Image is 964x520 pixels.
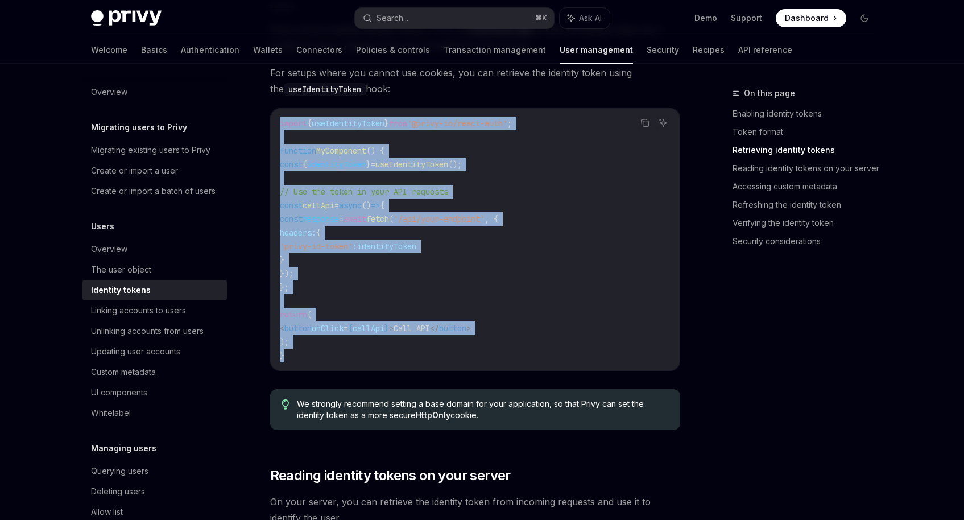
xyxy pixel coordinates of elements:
span: // Use the token in your API requests [280,187,448,197]
button: Toggle dark mode [855,9,874,27]
span: < [280,323,284,333]
span: from [389,118,407,129]
a: Create or import a user [82,160,227,181]
a: Security considerations [733,232,883,250]
span: headers: [280,228,316,238]
button: Ask AI [656,115,671,130]
span: '@privy-io/react-auth' [407,118,507,129]
a: Overview [82,82,227,102]
span: response [303,214,339,224]
span: button [284,323,312,333]
div: Allow list [91,505,123,519]
a: Querying users [82,461,227,481]
div: Migrating existing users to Privy [91,143,210,157]
a: Policies & controls [356,36,430,64]
div: Querying users [91,464,148,478]
div: UI components [91,386,147,399]
span: button [439,323,466,333]
span: useIdentityToken [312,118,384,129]
a: Create or import a batch of users [82,181,227,201]
span: On this page [744,86,795,100]
a: Overview [82,239,227,259]
span: = [344,323,348,333]
a: Identity tokens [82,280,227,300]
a: Custom metadata [82,362,227,382]
a: Updating user accounts [82,341,227,362]
span: 'privy-id-token' [280,241,353,251]
span: import [280,118,307,129]
span: const [280,200,303,211]
a: Authentication [181,36,239,64]
span: ( [307,309,312,320]
span: { [348,323,353,333]
a: Retrieving identity tokens [733,141,883,159]
div: Overview [91,85,127,99]
div: Identity tokens [91,283,151,297]
span: }); [280,269,293,279]
a: Token format [733,123,883,141]
span: = [334,200,339,211]
span: async [339,200,362,211]
strong: HttpOnly [416,410,450,420]
a: Transaction management [444,36,546,64]
span: </ [430,323,439,333]
span: return [280,309,307,320]
h5: Managing users [91,441,156,455]
a: Deleting users [82,481,227,502]
span: } [384,323,389,333]
span: = [339,214,344,224]
a: Migrating existing users to Privy [82,140,227,160]
span: callApi [353,323,384,333]
span: fetch [366,214,389,224]
a: User management [560,36,633,64]
div: Whitelabel [91,406,131,420]
span: { [303,159,307,170]
a: Demo [694,13,717,24]
a: Enabling identity tokens [733,105,883,123]
span: For setups where you cannot use cookies, you can retrieve the identity token using the hook: [270,65,680,97]
div: Unlinking accounts from users [91,324,204,338]
svg: Tip [282,399,289,410]
span: => [371,200,380,211]
span: identityToken [357,241,416,251]
a: Recipes [693,36,725,64]
span: onClick [312,323,344,333]
code: useIdentityToken [284,83,366,96]
span: const [280,159,303,170]
span: function [280,146,316,156]
a: Support [731,13,762,24]
span: } [280,255,284,265]
span: () { [366,146,384,156]
span: () [362,200,371,211]
a: Unlinking accounts from users [82,321,227,341]
span: '/api/your-endpoint' [394,214,485,224]
span: ( [389,214,394,224]
img: dark logo [91,10,162,26]
span: Call API [394,323,430,333]
div: The user object [91,263,151,276]
a: Welcome [91,36,127,64]
span: } [280,350,284,361]
span: Reading identity tokens on your server [270,467,511,485]
span: We strongly recommend setting a base domain for your application, so that Privy can set the ident... [297,398,668,421]
a: Whitelabel [82,403,227,423]
div: Linking accounts to users [91,304,186,317]
a: Connectors [296,36,342,64]
span: }; [280,282,289,292]
span: useIdentityToken [375,159,448,170]
a: Wallets [253,36,283,64]
div: Search... [377,11,408,25]
a: Refreshing the identity token [733,196,883,214]
span: : [353,241,357,251]
span: callApi [303,200,334,211]
button: Ask AI [560,8,610,28]
span: ⌘ K [535,14,547,23]
span: ; [507,118,512,129]
a: UI components [82,382,227,403]
a: Dashboard [776,9,846,27]
button: Search...⌘K [355,8,554,28]
span: Ask AI [579,13,602,24]
span: } [384,118,389,129]
div: Updating user accounts [91,345,180,358]
span: identityToken [307,159,366,170]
